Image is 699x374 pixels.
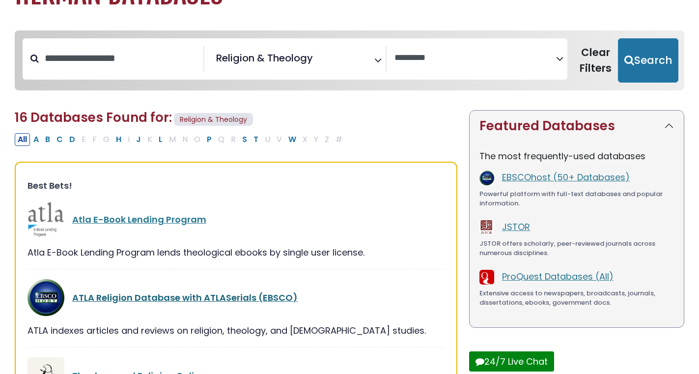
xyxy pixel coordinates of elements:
[502,221,530,233] a: JSTOR
[15,133,30,146] button: All
[216,51,313,65] span: Religion & Theology
[66,133,78,146] button: Filter Results D
[54,133,66,146] button: Filter Results C
[39,50,203,66] input: Search database by title or keyword
[113,133,124,146] button: Filter Results H
[15,133,346,145] div: Alpha-list to filter by first letter of database name
[28,246,445,259] div: Atla E-Book Lending Program lends theological ebooks by single user license.
[42,133,53,146] button: Filter Results B
[15,30,684,90] nav: Search filters
[394,53,556,63] textarea: Search
[72,213,206,226] a: Atla E-Book Lending Program
[251,133,261,146] button: Filter Results T
[470,111,684,142] button: Featured Databases
[573,38,618,83] button: Clear Filters
[72,291,298,304] a: ATLA Religion Database with ATLASerials (EBSCO)
[204,133,215,146] button: Filter Results P
[469,351,554,372] button: 24/7 Live Chat
[28,180,445,191] h3: Best Bets!
[133,133,144,146] button: Filter Results J
[479,288,674,308] div: Extensive access to newspapers, broadcasts, journals, dissertations, ebooks, government docs.
[212,51,313,65] li: Religion & Theology
[15,109,172,126] span: 16 Databases Found for:
[502,270,614,283] a: ProQuest Databases (All)
[479,189,674,208] div: Powerful platform with full-text databases and popular information.
[285,133,299,146] button: Filter Results W
[28,324,445,337] div: ATLA indexes articles and reviews on religion, theology, and [DEMOGRAPHIC_DATA] studies.
[618,38,678,83] button: Submit for Search Results
[479,149,674,163] p: The most frequently-used databases
[239,133,250,146] button: Filter Results S
[502,171,630,183] a: EBSCOhost (50+ Databases)
[174,113,253,126] span: Religion & Theology
[479,239,674,258] div: JSTOR offers scholarly, peer-reviewed journals across numerous disciplines.
[30,133,42,146] button: Filter Results A
[156,133,166,146] button: Filter Results L
[315,56,322,66] textarea: Search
